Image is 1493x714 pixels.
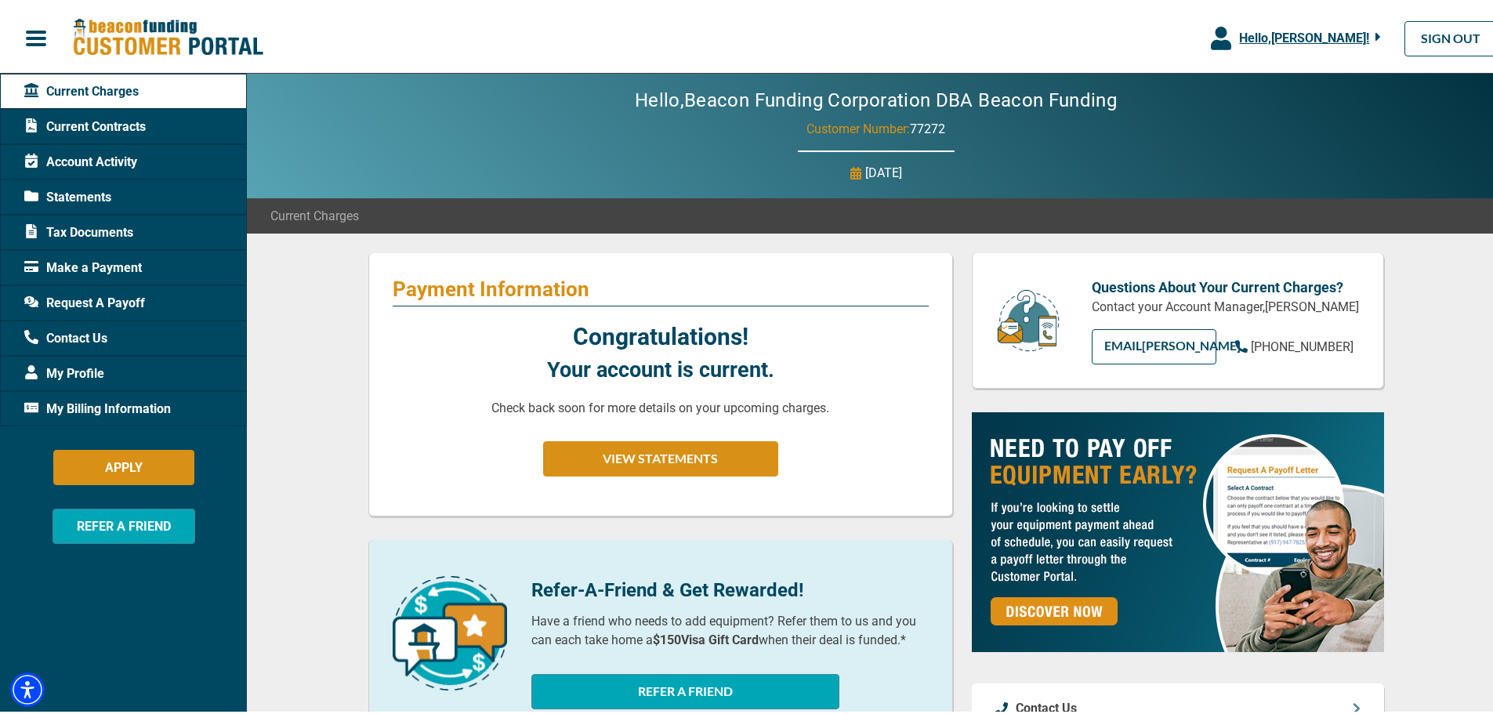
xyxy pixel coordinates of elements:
span: Request A Payoff [24,291,145,310]
p: Check back soon for more details on your upcoming charges. [491,396,829,415]
button: REFER A FRIEND [531,671,839,706]
h2: Hello, Beacon Funding Corporation DBA Beacon Funding [588,86,1164,109]
span: Current Charges [24,79,139,98]
span: Statements [24,185,111,204]
img: refer-a-friend-icon.png [393,573,507,687]
span: Account Activity [24,150,137,169]
span: 77272 [910,118,945,133]
button: APPLY [53,447,194,482]
p: Refer-A-Friend & Get Rewarded! [531,573,929,601]
p: [DATE] [865,161,902,179]
p: Have a friend who needs to add equipment? Refer them to us and you can each take home a when thei... [531,609,929,647]
span: My Billing Information [24,397,171,415]
div: Accessibility Menu [10,669,45,704]
span: My Profile [24,361,104,380]
button: REFER A FRIEND [53,506,195,541]
p: Congratulations! [573,316,748,351]
span: [PHONE_NUMBER] [1251,336,1353,351]
b: $150 Visa Gift Card [653,629,759,644]
span: Contact Us [24,326,107,345]
img: payoff-ad-px.jpg [972,409,1384,649]
span: Make a Payment [24,256,142,274]
img: customer-service.png [993,285,1064,350]
img: Beacon Funding Customer Portal Logo [72,15,263,55]
span: Customer Number: [806,118,910,133]
button: VIEW STATEMENTS [543,438,778,473]
a: [PHONE_NUMBER] [1235,335,1353,353]
a: EMAIL[PERSON_NAME] [1092,326,1216,361]
p: Payment Information [393,274,929,299]
span: Tax Documents [24,220,133,239]
span: Current Contracts [24,114,146,133]
p: Contact your Account Manager, [PERSON_NAME] [1092,295,1360,314]
p: Your account is current. [547,351,774,383]
span: Hello, [PERSON_NAME] ! [1239,27,1369,42]
p: Questions About Your Current Charges? [1092,274,1360,295]
span: Current Charges [270,204,359,223]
